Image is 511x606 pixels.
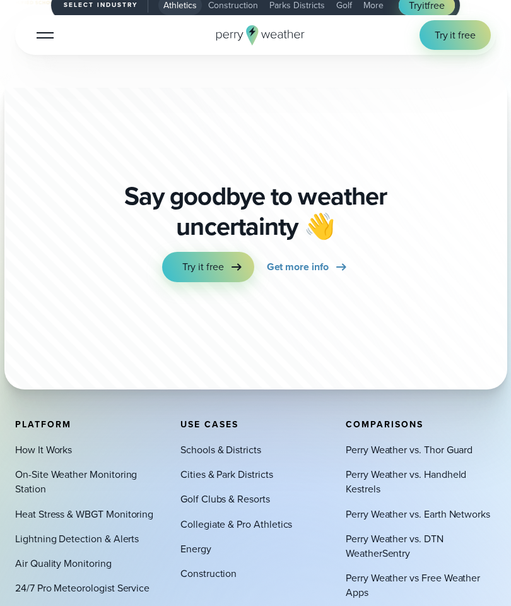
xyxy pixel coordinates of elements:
a: Try it free [420,20,491,50]
span: Try it free [435,28,476,42]
a: How It Works [15,443,72,457]
span: Platform [15,418,71,431]
a: Heat Stress & WBGT Monitoring [15,507,153,521]
a: Construction [180,566,237,581]
a: Schools & Districts [180,443,261,457]
a: On-Site Weather Monitoring Station [15,467,165,496]
a: Perry Weather vs. Earth Networks [346,507,490,521]
a: Energy [180,542,211,556]
span: Get more info [267,259,329,274]
a: Air Quality Monitoring [15,556,112,571]
a: Golf Clubs & Resorts [180,492,270,506]
a: 24/7 Pro Meteorologist Service [15,581,150,595]
a: Lightning Detection & Alerts [15,532,139,546]
a: Perry Weather vs. Handheld Kestrels [346,467,496,496]
a: Get more info [267,252,349,282]
span: Use Cases [180,418,238,431]
p: Say goodbye to weather uncertainty 👋 [69,181,442,242]
a: Collegiate & Pro Athletics [180,517,292,532]
a: Perry Weather vs Free Weather Apps [346,571,496,600]
a: Cities & Park Districts [180,467,273,482]
a: Perry Weather vs. DTN WeatherSentry [346,532,496,561]
a: Try it free [162,252,254,282]
span: Comparisons [346,418,423,431]
a: Perry Weather vs. Thor Guard [346,443,473,457]
span: Try it free [182,259,223,274]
